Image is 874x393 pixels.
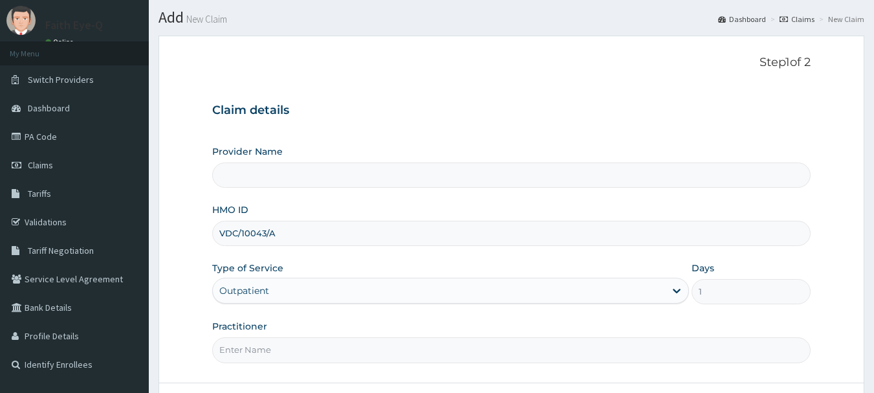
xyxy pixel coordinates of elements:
[6,6,36,35] img: User Image
[212,320,267,333] label: Practitioner
[28,188,51,199] span: Tariffs
[212,337,811,363] input: Enter Name
[212,203,248,216] label: HMO ID
[28,245,94,256] span: Tariff Negotiation
[816,14,864,25] li: New Claim
[692,262,714,275] label: Days
[212,221,811,246] input: Enter HMO ID
[28,74,94,85] span: Switch Providers
[212,56,811,70] p: Step 1 of 2
[212,104,811,118] h3: Claim details
[219,284,269,297] div: Outpatient
[212,262,283,275] label: Type of Service
[45,19,103,31] p: Faith Eye-Q
[184,14,227,24] small: New Claim
[28,159,53,171] span: Claims
[28,102,70,114] span: Dashboard
[45,38,76,47] a: Online
[718,14,766,25] a: Dashboard
[780,14,814,25] a: Claims
[158,9,864,26] h1: Add
[212,145,283,158] label: Provider Name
